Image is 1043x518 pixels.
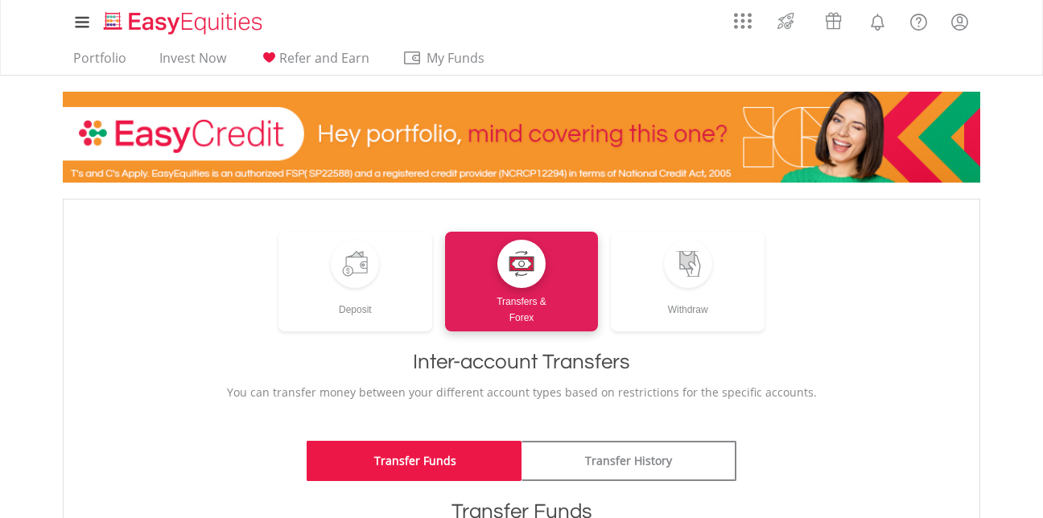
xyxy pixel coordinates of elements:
div: Withdraw [611,288,765,318]
a: Home page [97,4,269,36]
a: Invest Now [153,50,233,75]
img: EasyEquities_Logo.png [101,10,269,36]
img: EasyCredit Promotion Banner [63,92,980,183]
img: grid-menu-icon.svg [734,12,752,30]
div: Deposit [278,288,432,318]
a: Deposit [278,232,432,331]
p: You can transfer money between your different account types based on restrictions for the specifi... [80,384,963,401]
div: Transfers & Forex [445,288,599,326]
a: Transfers &Forex [445,232,599,331]
a: Transfer History [521,441,736,481]
a: Transfer Funds [307,441,521,481]
span: Refer and Earn [279,49,369,67]
a: Refer and Earn [253,50,376,75]
a: Notifications [857,4,898,36]
span: My Funds [402,47,508,68]
a: My Profile [939,4,980,39]
a: Portfolio [67,50,133,75]
a: Withdraw [611,232,765,331]
h1: Inter-account Transfers [80,347,963,376]
a: FAQ's and Support [898,4,939,36]
img: vouchers-v2.svg [820,8,847,34]
img: thrive-v2.svg [773,8,799,34]
a: AppsGrid [724,4,762,30]
a: Vouchers [810,4,857,34]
